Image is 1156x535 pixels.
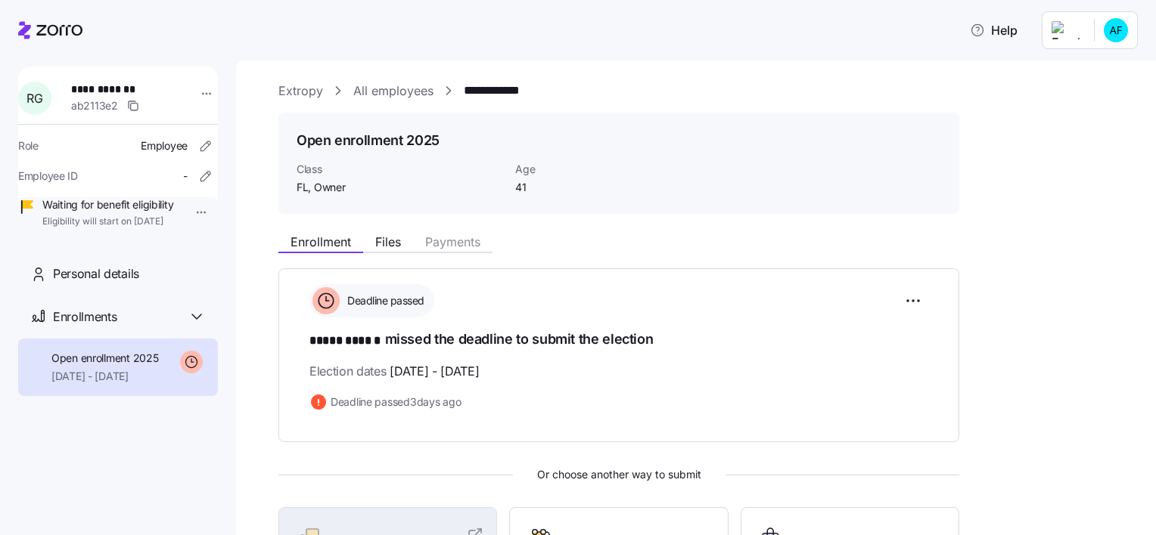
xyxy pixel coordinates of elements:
button: Help [958,15,1030,45]
span: Or choose another way to submit [278,466,959,483]
span: Class [297,162,503,177]
span: Election dates [309,362,479,381]
a: Extropy [278,82,323,101]
span: Role [18,138,39,153]
img: Employer logo [1052,21,1082,39]
span: Enrollments [53,308,117,326]
span: Employee ID [18,169,78,184]
span: FL, Owner [297,180,503,195]
span: 41 [515,180,667,195]
span: Waiting for benefit eligibility [42,197,173,212]
span: Deadline passed 3 days ago [331,394,461,410]
span: Open enrollment 2025 [51,351,158,366]
span: Payments [425,236,480,248]
span: Deadline passed [343,293,424,308]
span: Help [970,21,1018,39]
h1: Open enrollment 2025 [297,131,440,150]
span: ab2113e2 [71,98,118,113]
span: Employee [141,138,188,153]
span: - [183,169,188,184]
span: Enrollment [291,236,351,248]
span: Files [375,236,401,248]
img: cd529cdcbd5d10ae9f9e980eb8645e58 [1104,18,1128,42]
a: All employees [353,82,433,101]
span: Eligibility will start on [DATE] [42,215,173,228]
span: [DATE] - [DATE] [390,362,479,381]
span: Personal details [53,264,139,283]
span: Age [515,162,667,177]
span: [DATE] - [DATE] [51,369,158,384]
span: R G [26,92,42,104]
h1: missed the deadline to submit the election [309,329,928,351]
